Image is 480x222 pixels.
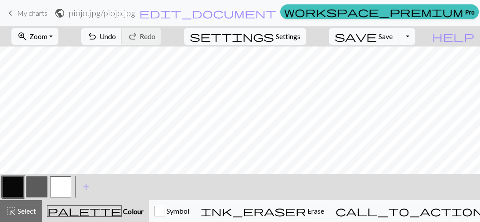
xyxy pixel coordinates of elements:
[149,200,195,222] button: Symbol
[5,7,16,19] span: keyboard_arrow_left
[5,6,47,21] a: My charts
[190,30,274,43] span: settings
[54,7,65,19] span: public
[432,30,474,43] span: help
[99,32,116,40] span: Undo
[195,200,330,222] button: Erase
[335,30,377,43] span: save
[306,207,324,215] span: Erase
[81,28,122,45] button: Undo
[284,6,463,18] span: workspace_premium
[276,31,300,42] span: Settings
[280,4,479,19] a: Pro
[6,205,16,217] span: highlight_alt
[122,207,144,215] span: Colour
[16,207,36,215] span: Select
[165,207,189,215] span: Symbol
[184,28,306,45] button: SettingsSettings
[190,31,274,42] i: Settings
[201,205,306,217] span: ink_eraser
[69,8,135,18] h2: piojo.jpg / piojo.jpg
[17,30,28,43] span: zoom_in
[329,28,399,45] button: Save
[81,181,91,193] span: add
[139,7,276,19] span: edit_document
[42,200,149,222] button: Colour
[11,28,58,45] button: Zoom
[17,9,47,17] span: My charts
[47,205,121,217] span: palette
[29,32,47,40] span: Zoom
[379,32,393,40] span: Save
[87,30,97,43] span: undo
